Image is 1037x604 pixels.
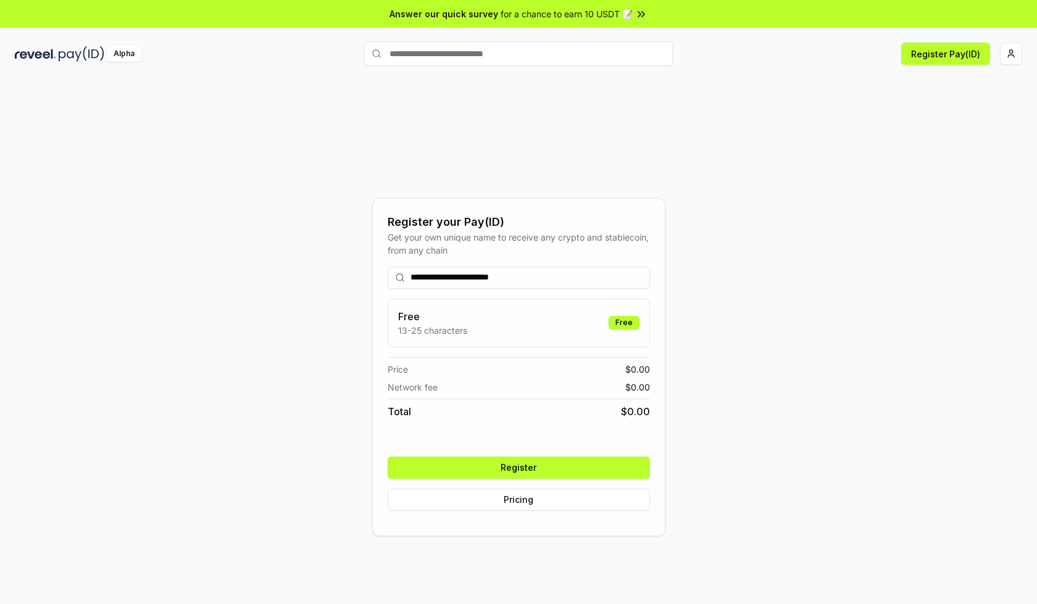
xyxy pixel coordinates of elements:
button: Register Pay(ID) [901,43,990,65]
span: Price [388,363,408,376]
span: $ 0.00 [625,381,650,394]
div: Alpha [107,46,141,62]
span: for a chance to earn 10 USDT 📝 [501,7,633,20]
span: Total [388,404,411,419]
span: $ 0.00 [621,404,650,419]
img: pay_id [59,46,104,62]
button: Register [388,457,650,479]
button: Pricing [388,489,650,511]
h3: Free [398,309,467,324]
span: Network fee [388,381,438,394]
img: reveel_dark [15,46,56,62]
span: Answer our quick survey [389,7,498,20]
p: 13-25 characters [398,324,467,337]
div: Register your Pay(ID) [388,213,650,231]
span: $ 0.00 [625,363,650,376]
div: Free [609,316,639,329]
div: Get your own unique name to receive any crypto and stablecoin, from any chain [388,231,650,257]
